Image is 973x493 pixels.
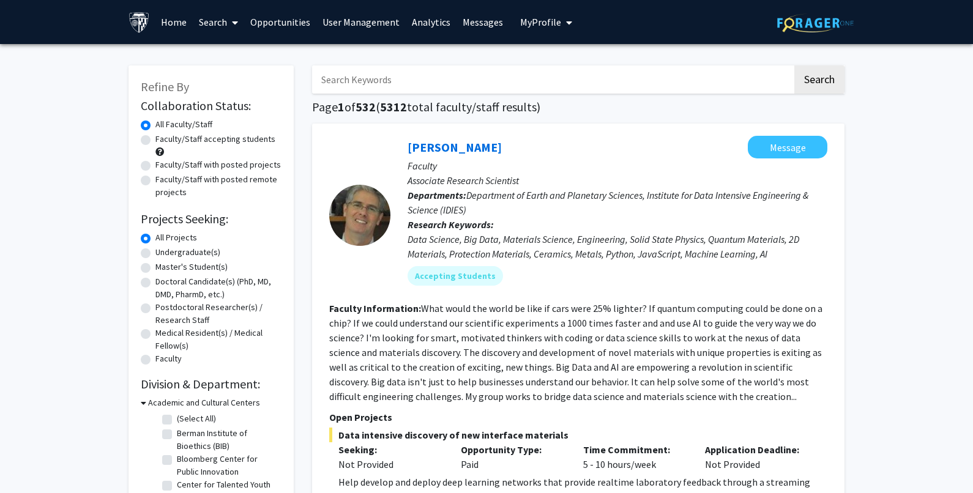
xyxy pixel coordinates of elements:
p: Opportunity Type: [461,442,565,457]
mat-chip: Accepting Students [408,266,503,286]
span: 5312 [380,99,407,114]
div: 5 - 10 hours/week [574,442,696,472]
p: Faculty [408,158,827,173]
h2: Division & Department: [141,377,281,391]
iframe: Chat [9,438,52,484]
a: Messages [457,1,509,43]
fg-read-more: What would the world be like if cars were 25% lighter? If quantum computing could be done on a ch... [329,302,822,402]
span: 532 [356,99,376,114]
img: ForagerOne Logo [777,13,854,32]
label: Faculty/Staff with posted projects [155,158,281,171]
label: Berman Institute of Bioethics (BIB) [177,427,278,453]
h1: Page of ( total faculty/staff results) [312,100,844,114]
span: Refine By [141,79,189,94]
label: Bloomberg Center for Public Innovation [177,453,278,478]
a: Opportunities [244,1,316,43]
b: Faculty Information: [329,302,421,314]
h3: Academic and Cultural Centers [148,396,260,409]
span: My Profile [520,16,561,28]
a: User Management [316,1,406,43]
label: Faculty [155,352,182,365]
label: Doctoral Candidate(s) (PhD, MD, DMD, PharmD, etc.) [155,275,281,301]
a: [PERSON_NAME] [408,139,502,155]
label: Undergraduate(s) [155,246,220,259]
div: Not Provided [338,457,442,472]
label: (Select All) [177,412,216,425]
p: Seeking: [338,442,442,457]
b: Departments: [408,189,466,201]
label: Medical Resident(s) / Medical Fellow(s) [155,327,281,352]
div: Data Science, Big Data, Materials Science, Engineering, Solid State Physics, Quantum Materials, 2... [408,232,827,261]
div: Not Provided [696,442,818,472]
label: Postdoctoral Researcher(s) / Research Staff [155,301,281,327]
button: Message David Elbert [748,136,827,158]
a: Search [193,1,244,43]
label: Faculty/Staff with posted remote projects [155,173,281,199]
label: Master's Student(s) [155,261,228,273]
input: Search Keywords [312,65,792,94]
span: Department of Earth and Planetary Sciences, Institute for Data Intensive Engineering & Science (I... [408,189,808,216]
span: Data intensive discovery of new interface materials [329,428,827,442]
b: Research Keywords: [408,218,494,231]
label: Faculty/Staff accepting students [155,133,275,146]
p: Application Deadline: [705,442,809,457]
h2: Collaboration Status: [141,98,281,113]
p: Time Commitment: [583,442,687,457]
img: Johns Hopkins University Logo [129,12,150,33]
h2: Projects Seeking: [141,212,281,226]
div: Paid [452,442,574,472]
a: Analytics [406,1,457,43]
a: Home [155,1,193,43]
p: Associate Research Scientist [408,173,827,188]
p: Open Projects [329,410,827,424]
button: Search [794,65,844,94]
label: All Faculty/Staff [155,118,212,131]
span: 1 [338,99,345,114]
label: All Projects [155,231,197,244]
